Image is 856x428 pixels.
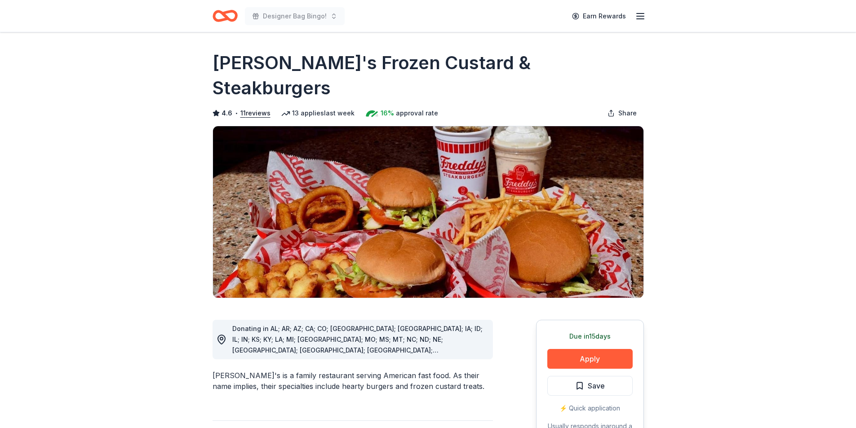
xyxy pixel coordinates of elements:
span: 16% [381,108,394,119]
span: Save [588,380,605,392]
span: 4.6 [222,108,232,119]
button: Save [547,376,633,396]
button: 11reviews [240,108,271,119]
h1: [PERSON_NAME]'s Frozen Custard & Steakburgers [213,50,644,101]
span: • [235,110,238,117]
span: Share [618,108,637,119]
button: Designer Bag Bingo! [245,7,345,25]
a: Earn Rewards [567,8,631,24]
span: Donating in AL; AR; AZ; CA; CO; [GEOGRAPHIC_DATA]; [GEOGRAPHIC_DATA]; IA; ID; IL; IN; KS; KY; LA;... [232,325,483,375]
span: Designer Bag Bingo! [263,11,327,22]
button: Share [600,104,644,122]
div: ⚡️ Quick application [547,403,633,414]
div: Due in 15 days [547,331,633,342]
a: Home [213,5,238,26]
div: [PERSON_NAME]'s is a family restaurant serving American fast food. As their name implies, their s... [213,370,493,392]
button: Apply [547,349,633,369]
span: approval rate [396,108,438,119]
img: Image for Freddy's Frozen Custard & Steakburgers [213,126,643,298]
div: 13 applies last week [281,108,355,119]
